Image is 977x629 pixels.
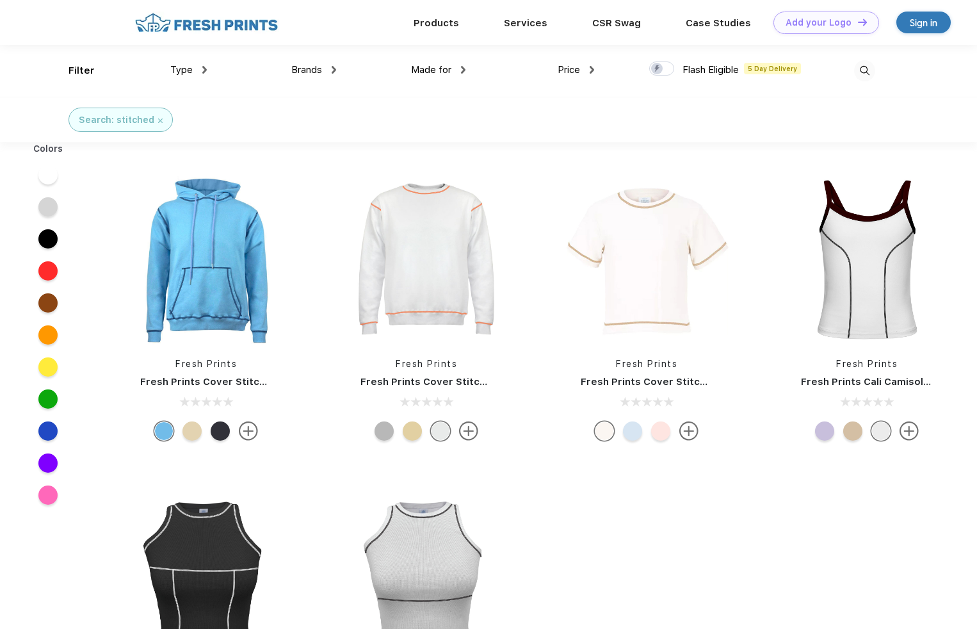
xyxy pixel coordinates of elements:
img: fo%20logo%202.webp [131,12,282,34]
div: Sport Grey [375,421,394,441]
div: White Chocolate mto [871,421,891,441]
div: Colors [24,142,73,156]
span: Made for [411,64,451,76]
img: dropdown.png [332,66,336,74]
img: DT [858,19,867,26]
img: dropdown.png [202,66,207,74]
div: Light Blue [154,421,174,441]
img: func=resize&h=266 [121,174,291,345]
a: Products [414,17,459,29]
a: Fresh Prints [836,359,898,369]
img: more.svg [679,421,698,441]
div: Search: stitched [79,113,154,127]
div: Baby Blue [623,421,642,441]
img: more.svg [900,421,919,441]
div: Butter [182,421,202,441]
span: Type [170,64,193,76]
div: Off White [595,421,614,441]
img: dropdown.png [461,66,465,74]
div: Oat White mto [843,421,862,441]
div: Butter [403,421,422,441]
span: 5 Day Delivery [744,63,801,74]
div: Filter [69,63,95,78]
img: more.svg [459,421,478,441]
div: Sign in [910,15,937,30]
a: Sign in [896,12,951,33]
img: more.svg [239,421,258,441]
a: Fresh Prints [396,359,457,369]
span: Flash Eligible [682,64,739,76]
div: Smokey [211,421,230,441]
img: func=resize&h=266 [782,174,952,345]
img: filter_cancel.svg [158,118,163,123]
a: Fresh Prints Cover Stitched Mini Tee [581,376,761,388]
img: dropdown.png [590,66,594,74]
img: desktop_search.svg [854,60,875,81]
div: Baby Pink [651,421,670,441]
a: Fresh Prints Cover Stitched Houston Crewneck [360,376,594,388]
div: Add your Logo [786,17,852,28]
div: White [431,421,450,441]
img: func=resize&h=266 [561,174,732,345]
a: Fresh Prints [616,359,677,369]
span: Brands [291,64,322,76]
a: Fresh Prints [175,359,237,369]
a: Fresh Prints Cover Stitched Bond St. Hoodie [140,376,359,388]
div: Purple White mto [815,421,834,441]
img: func=resize&h=266 [341,174,512,345]
span: Price [558,64,580,76]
